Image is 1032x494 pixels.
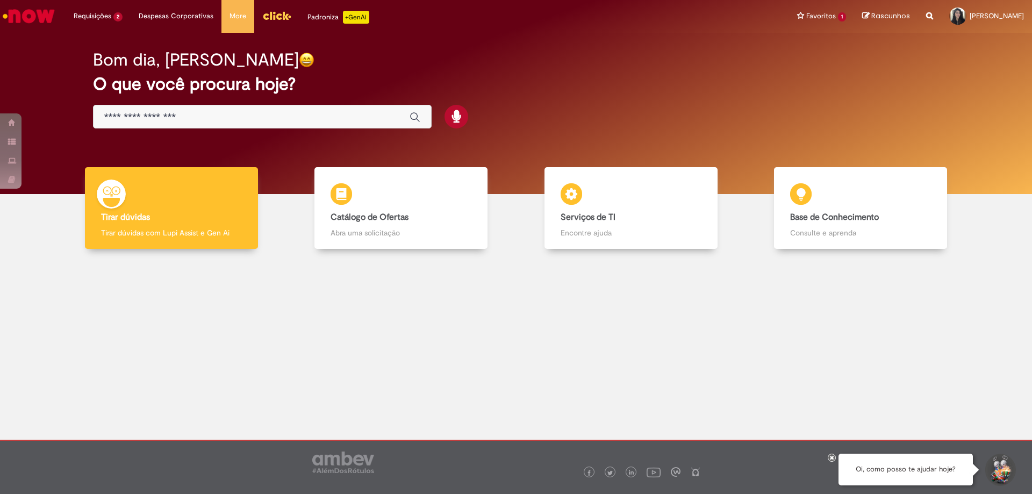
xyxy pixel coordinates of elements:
h2: O que você procura hoje? [93,75,940,94]
span: Rascunhos [871,11,910,21]
div: Padroniza [307,11,369,24]
p: +GenAi [343,11,369,24]
img: click_logo_yellow_360x200.png [262,8,291,24]
img: logo_footer_twitter.png [607,470,613,476]
button: Iniciar Conversa de Suporte [984,454,1016,486]
span: Favoritos [806,11,836,22]
p: Abra uma solicitação [331,227,471,238]
span: Despesas Corporativas [139,11,213,22]
span: Requisições [74,11,111,22]
div: Oi, como posso te ajudar hoje? [838,454,973,485]
a: Tirar dúvidas Tirar dúvidas com Lupi Assist e Gen Ai [56,167,286,249]
a: Rascunhos [862,11,910,22]
img: logo_footer_ambev_rotulo_gray.png [312,452,374,473]
p: Encontre ajuda [561,227,701,238]
a: Serviços de TI Encontre ajuda [516,167,746,249]
b: Serviços de TI [561,212,615,223]
a: Catálogo de Ofertas Abra uma solicitação [286,167,517,249]
img: ServiceNow [1,5,56,27]
img: logo_footer_linkedin.png [629,470,634,476]
span: [PERSON_NAME] [970,11,1024,20]
span: More [230,11,246,22]
b: Tirar dúvidas [101,212,150,223]
p: Tirar dúvidas com Lupi Assist e Gen Ai [101,227,242,238]
span: 1 [838,12,846,22]
b: Catálogo de Ofertas [331,212,408,223]
a: Base de Conhecimento Consulte e aprenda [746,167,976,249]
img: logo_footer_facebook.png [586,470,592,476]
p: Consulte e aprenda [790,227,931,238]
b: Base de Conhecimento [790,212,879,223]
img: logo_footer_youtube.png [647,465,661,479]
img: logo_footer_naosei.png [691,467,700,477]
span: 2 [113,12,123,22]
img: logo_footer_workplace.png [671,467,680,477]
img: happy-face.png [299,52,314,68]
h2: Bom dia, [PERSON_NAME] [93,51,299,69]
